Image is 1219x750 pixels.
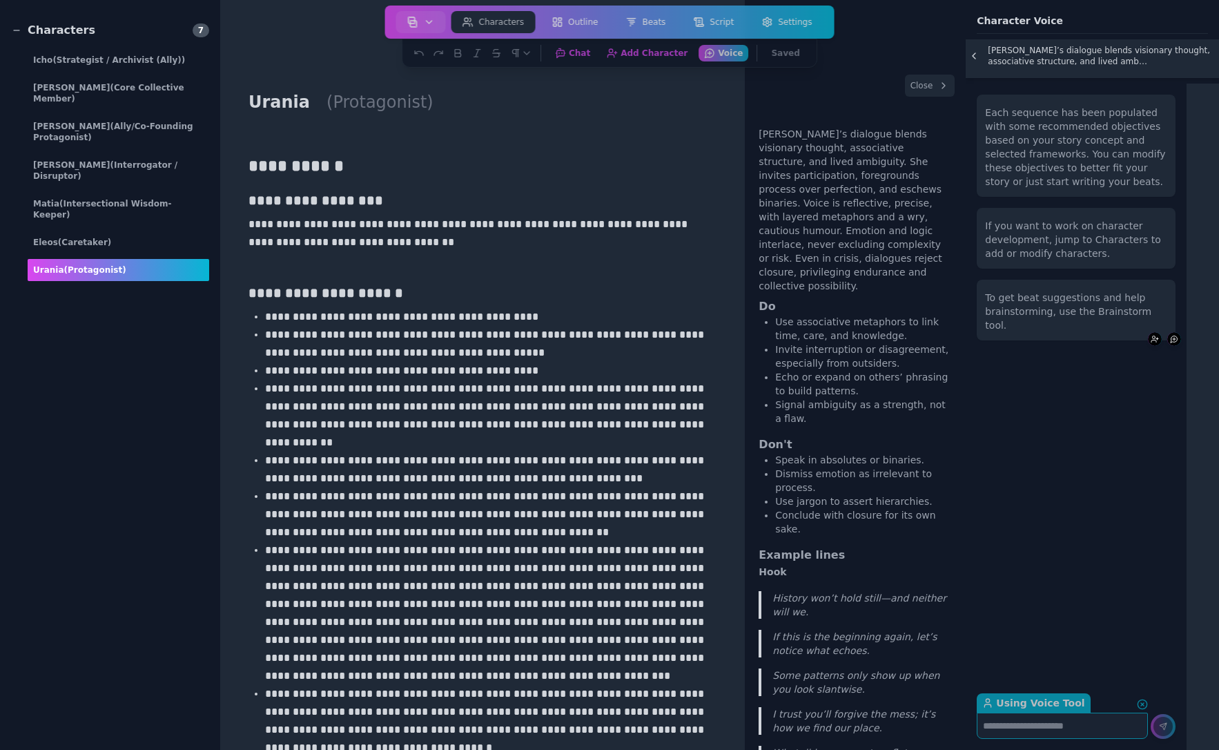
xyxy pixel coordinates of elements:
span: (Caretaker) [58,238,111,247]
span: (Ally/Co-Founding Protagonist) [33,122,193,142]
div: Eleos [28,231,209,253]
span: 7 [193,23,209,37]
div: If you want to work on character development, jump to Characters to add or modify characters. [985,219,1167,260]
img: storyboard [407,17,418,28]
div: [PERSON_NAME] [28,115,209,148]
span: (Intersectional Wisdom-Keeper) [33,199,172,220]
span: Example lines [759,548,845,561]
p: [PERSON_NAME]’s dialogue blends visionary thought, associative structure, and lived amb… [988,45,1211,67]
button: Beats [614,11,676,33]
button: Voice [1167,332,1181,346]
label: Using Voice Tool [977,693,1090,713]
li: Invite interruption or disagreement, especially from outsiders. [775,343,952,370]
span: Do [759,300,775,313]
div: [PERSON_NAME] [28,77,209,110]
button: Add Character [601,45,693,61]
button: Saved [766,45,806,61]
div: Each sequence has been populated with some recommended objectives based on your story concept and... [985,106,1167,189]
blockquote: Some patterns only show up when you look slantwise. [759,669,952,696]
span: hook [759,566,786,577]
span: Don't [759,438,792,451]
h2: (protagonist) [321,88,439,116]
blockquote: If this is the beginning again, let’s notice what echoes. [759,630,952,657]
a: Characters [449,8,538,36]
div: [PERSON_NAME] [28,154,209,187]
blockquote: I trust you’ll forgive the mess; it’s how we find our place. [759,707,952,735]
li: Signal ambiguity as a strength, not a flaw. [775,398,952,425]
div: Icho [28,49,209,71]
button: Close [905,75,955,97]
div: Urania [28,259,209,281]
button: Add Character [1148,332,1162,346]
li: Echo or expand on others’ phrasing to build patterns. [775,370,952,398]
li: Use associative metaphors to link time, care, and knowledge. [775,315,952,343]
a: Beats [612,8,679,36]
a: Settings [748,8,826,36]
h1: Urania [243,89,315,115]
button: Settings [750,11,823,33]
span: (protagonist) [64,265,126,275]
span: [PERSON_NAME]’s dialogue blends visionary thought, associative structure, and lived ambiguity. Sh... [759,127,952,293]
button: Characters [451,11,536,33]
div: To get beat suggestions and help brainstorming, use the Brainstorm tool. [985,291,1167,332]
p: Character Voice [977,14,1208,28]
blockquote: History won’t hold still—and neither will we. [759,591,952,619]
div: Matia [28,193,209,226]
button: Script [682,11,745,33]
div: Characters [11,22,95,39]
li: Speak in absolutes or binaries. [775,453,952,467]
li: Dismiss emotion as irrelevant to process. [775,467,952,494]
button: Voice [699,45,748,61]
li: Use jargon to assert hierarchies. [775,494,952,508]
button: Chat [549,45,596,61]
span: (Strategist / Archivist (Ally)) [52,55,185,65]
a: Script [679,8,748,36]
li: Conclude with closure for its own sake. [775,508,952,536]
button: Outline [540,11,609,33]
a: Outline [538,8,612,36]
